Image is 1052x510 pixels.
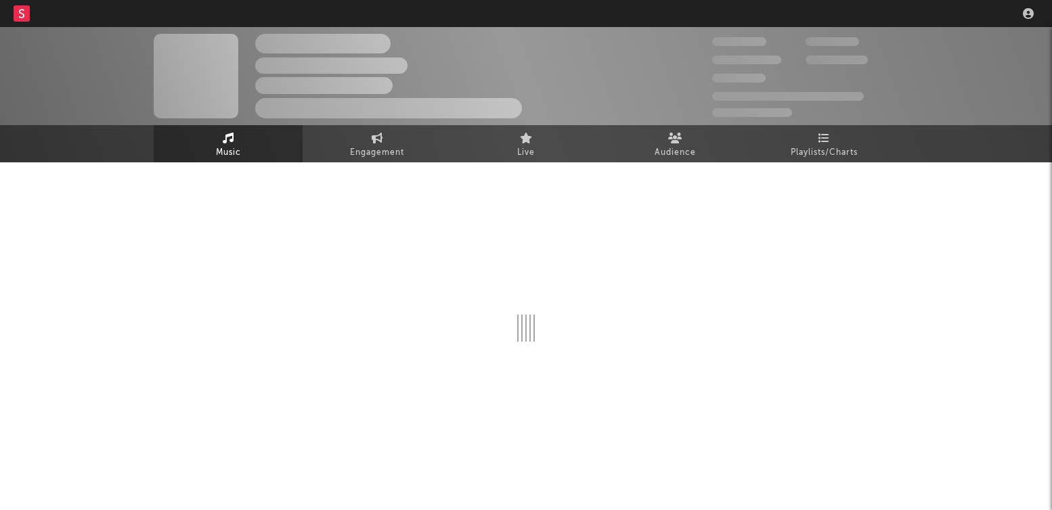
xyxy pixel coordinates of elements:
span: 1,000,000 [806,55,868,64]
span: Live [517,145,535,161]
a: Playlists/Charts [749,125,898,162]
span: Playlists/Charts [791,145,858,161]
a: Music [154,125,303,162]
span: 100,000 [712,74,766,83]
span: Audience [655,145,696,161]
a: Engagement [303,125,452,162]
span: Engagement [350,145,404,161]
span: Music [216,145,241,161]
span: 50,000,000 Monthly Listeners [712,92,864,101]
a: Live [452,125,600,162]
span: 100,000 [806,37,859,46]
a: Audience [600,125,749,162]
span: 300,000 [712,37,766,46]
span: 50,000,000 [712,55,781,64]
span: Jump Score: 85.0 [712,108,792,117]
